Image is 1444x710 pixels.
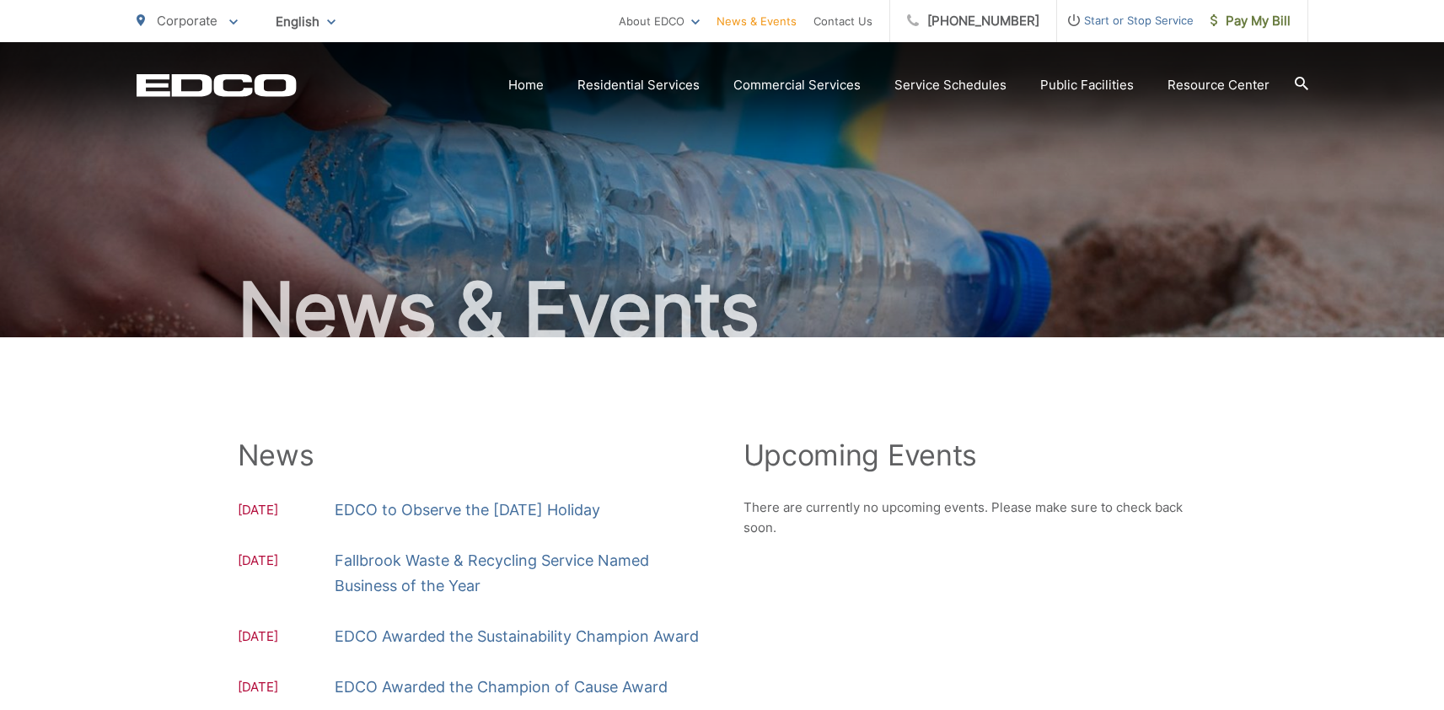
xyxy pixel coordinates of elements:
a: Commercial Services [733,75,861,95]
a: News & Events [717,11,797,31]
a: Home [508,75,544,95]
span: Pay My Bill [1210,11,1291,31]
span: [DATE] [238,677,335,700]
h1: News & Events [137,268,1308,352]
a: EDCO Awarded the Champion of Cause Award [335,675,668,700]
a: Resource Center [1168,75,1270,95]
a: Service Schedules [894,75,1007,95]
a: EDCO Awarded the Sustainability Champion Award [335,624,699,649]
a: Contact Us [813,11,872,31]
a: EDCO to Observe the [DATE] Holiday [335,498,600,523]
h2: Upcoming Events [743,438,1207,472]
span: [DATE] [238,500,335,523]
a: Residential Services [577,75,700,95]
h2: News [238,438,701,472]
a: Fallbrook Waste & Recycling Service Named Business of the Year [335,548,701,599]
a: Public Facilities [1040,75,1134,95]
p: There are currently no upcoming events. Please make sure to check back soon. [743,498,1207,538]
span: [DATE] [238,551,335,599]
a: EDCD logo. Return to the homepage. [137,73,297,97]
span: Corporate [157,13,217,29]
span: English [263,7,348,36]
span: [DATE] [238,627,335,649]
a: About EDCO [619,11,700,31]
